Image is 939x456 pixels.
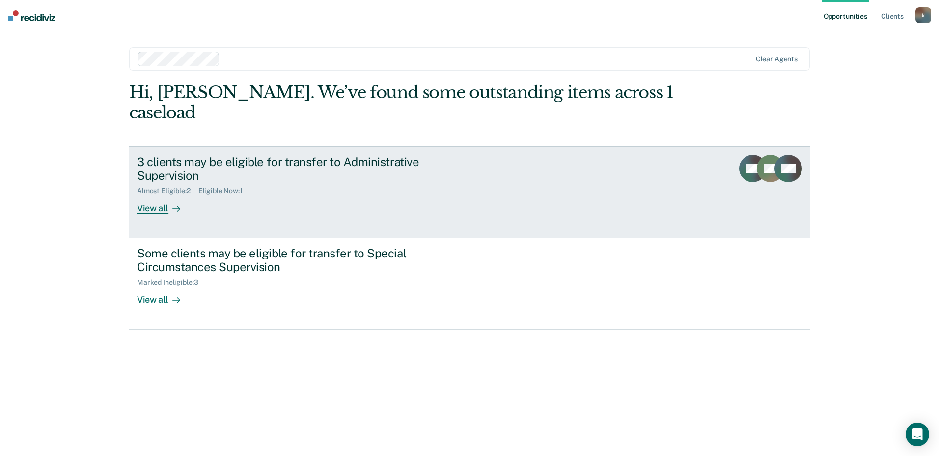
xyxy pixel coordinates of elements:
[137,246,482,275] div: Some clients may be eligible for transfer to Special Circumstances Supervision
[906,423,929,446] div: Open Intercom Messenger
[137,187,198,195] div: Almost Eligible : 2
[198,187,250,195] div: Eligible Now : 1
[137,155,482,183] div: 3 clients may be eligible for transfer to Administrative Supervision
[137,286,192,306] div: View all
[756,55,798,63] div: Clear agents
[8,10,55,21] img: Recidiviz
[129,146,810,238] a: 3 clients may be eligible for transfer to Administrative SupervisionAlmost Eligible:2Eligible Now...
[137,195,192,214] div: View all
[129,83,674,123] div: Hi, [PERSON_NAME]. We’ve found some outstanding items across 1 caseload
[915,7,931,23] button: k
[129,238,810,330] a: Some clients may be eligible for transfer to Special Circumstances SupervisionMarked Ineligible:3...
[137,278,206,286] div: Marked Ineligible : 3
